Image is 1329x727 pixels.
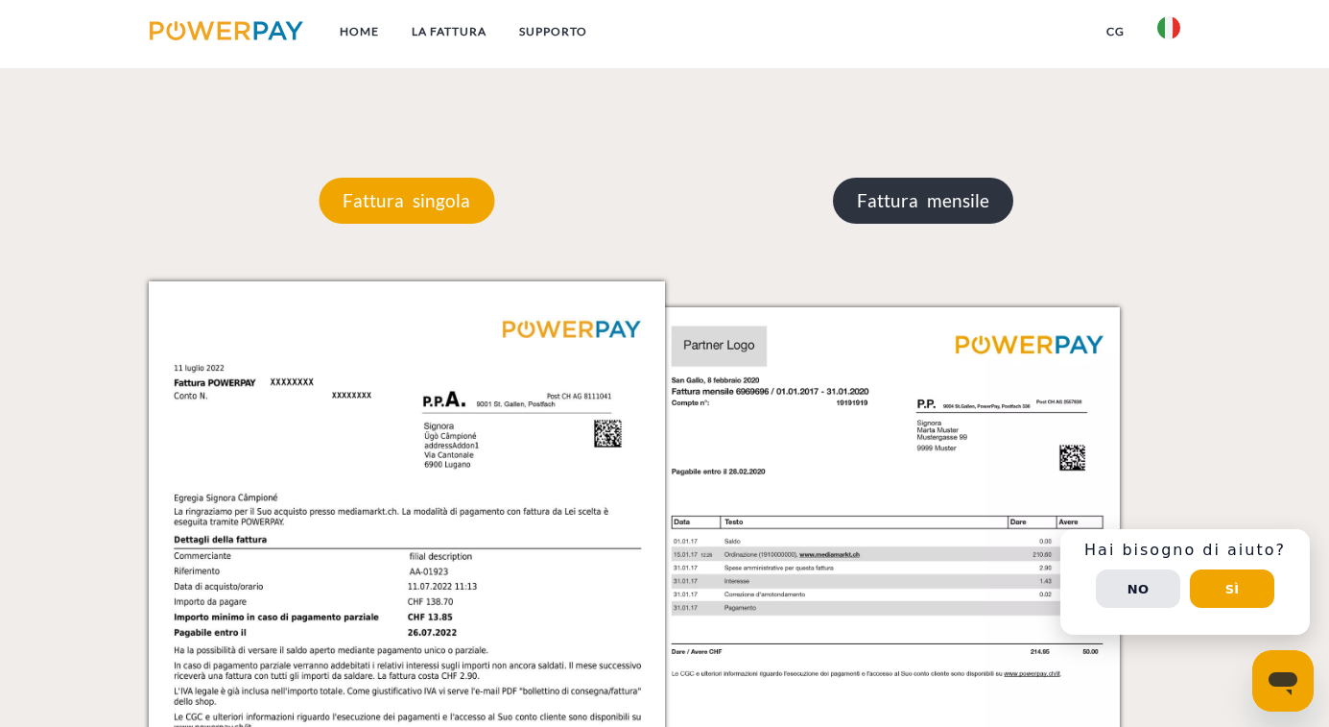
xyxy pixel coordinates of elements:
a: LA FATTURA [395,14,503,49]
img: it [1157,16,1180,39]
a: Supporto [503,14,604,49]
p: Fattura mensile [833,178,1013,224]
h3: Hai bisogno di aiuto? [1072,541,1298,560]
iframe: Pulsante per aprire la finestra di messaggistica [1252,650,1314,712]
a: Home [323,14,395,49]
div: Schnellhilfe [1060,529,1310,635]
button: Sì [1190,569,1274,608]
a: CG [1090,14,1141,49]
img: logo-powerpay.svg [150,21,304,40]
button: No [1096,569,1180,608]
p: Fattura singola [319,178,494,224]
